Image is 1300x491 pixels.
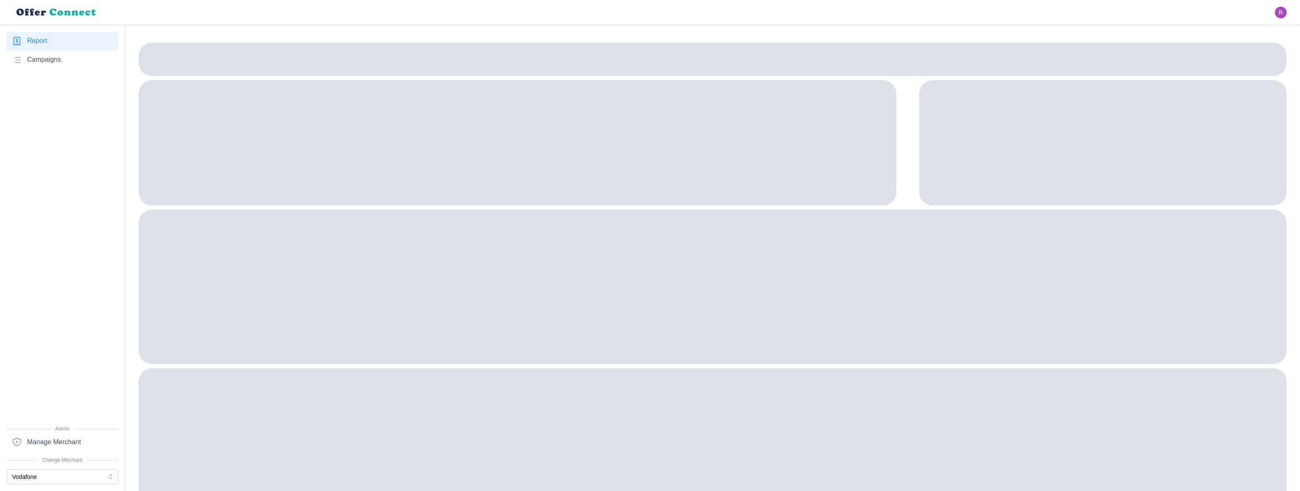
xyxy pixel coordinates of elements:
button: Open user button [1275,7,1287,18]
img: Ryan Gribben [1275,7,1287,18]
span: Manage Merchant [27,437,81,448]
a: Manage Merchant [7,433,118,451]
span: Admin [7,425,118,433]
span: Campaigns [27,55,61,65]
img: loyalBe Logo [13,5,100,20]
button: Vodafone [7,469,118,484]
a: Campaigns [7,51,118,69]
span: Change Merchant [7,456,118,464]
span: Report [27,36,47,46]
a: Report [7,32,118,51]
